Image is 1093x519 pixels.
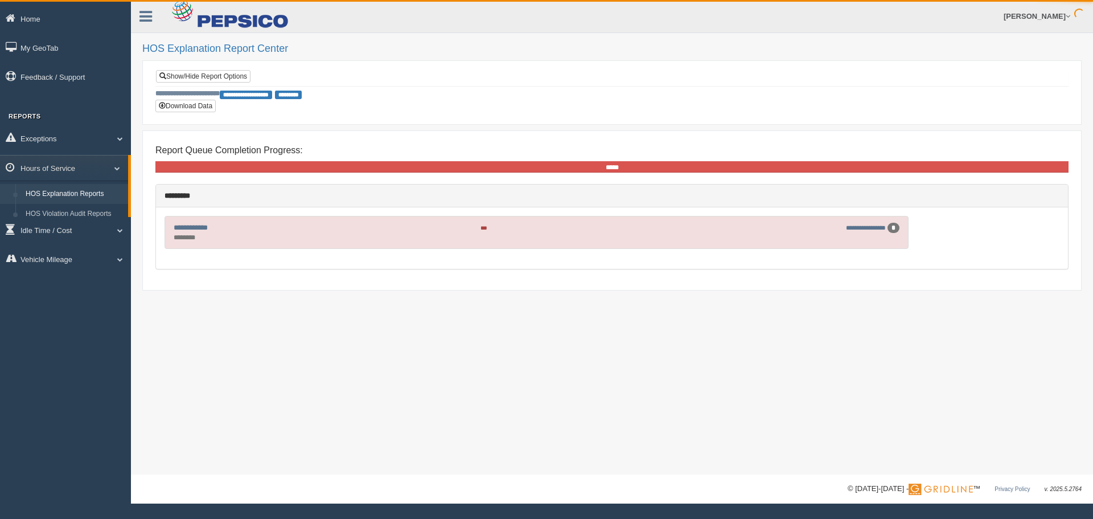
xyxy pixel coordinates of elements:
h4: Report Queue Completion Progress: [155,145,1069,156]
a: HOS Explanation Reports [20,184,128,205]
div: © [DATE]-[DATE] - ™ [848,483,1082,495]
h2: HOS Explanation Report Center [142,43,1082,55]
span: v. 2025.5.2764 [1045,486,1082,492]
img: Gridline [909,484,973,495]
a: Show/Hide Report Options [156,70,250,83]
a: HOS Violation Audit Reports [20,204,128,224]
button: Download Data [155,100,216,112]
a: Privacy Policy [995,486,1030,492]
